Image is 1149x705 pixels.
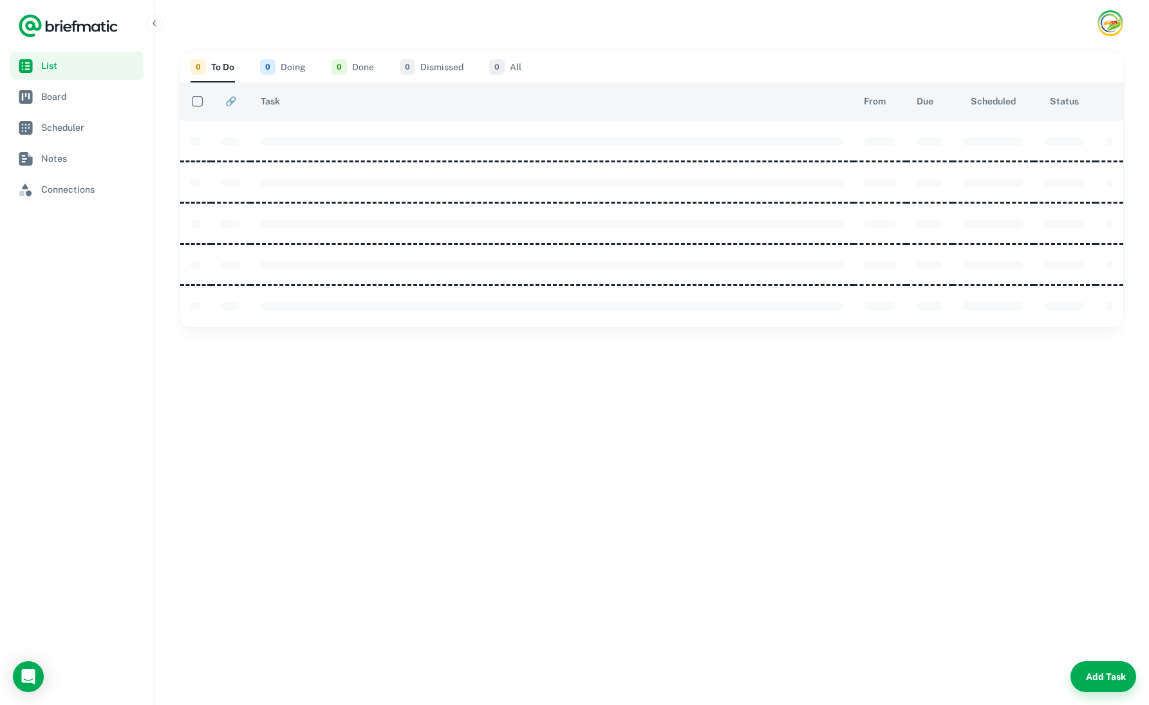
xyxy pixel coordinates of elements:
span: 0 [489,59,505,75]
span: Scheduled [971,93,1016,109]
span: List [41,59,138,73]
span: 0 [260,59,276,75]
button: Dismissed [400,52,463,82]
span: From [864,93,886,109]
span: Due [917,93,933,109]
button: To Do [191,52,234,82]
a: Logo [18,13,118,39]
a: Connections [10,175,144,204]
span: 0 [332,59,347,75]
img: Caroline Ezell [1099,12,1121,34]
button: Done [332,52,374,82]
button: All [489,52,521,82]
a: Board [10,82,144,111]
a: Notes [10,144,144,173]
div: Load Chat [13,661,44,692]
button: Add Task [1070,661,1136,692]
span: Status [1050,93,1079,109]
span: Notes [41,151,138,166]
button: Doing [260,52,306,82]
button: Account button [1098,10,1123,36]
a: List [10,52,144,80]
span: Board [41,90,138,104]
span: 🔗 [225,93,236,109]
a: Scheduler [10,113,144,142]
span: 0 [191,59,206,75]
span: Scheduler [41,121,138,135]
span: Task [261,93,280,109]
span: 0 [400,59,415,75]
span: Connections [41,182,138,197]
